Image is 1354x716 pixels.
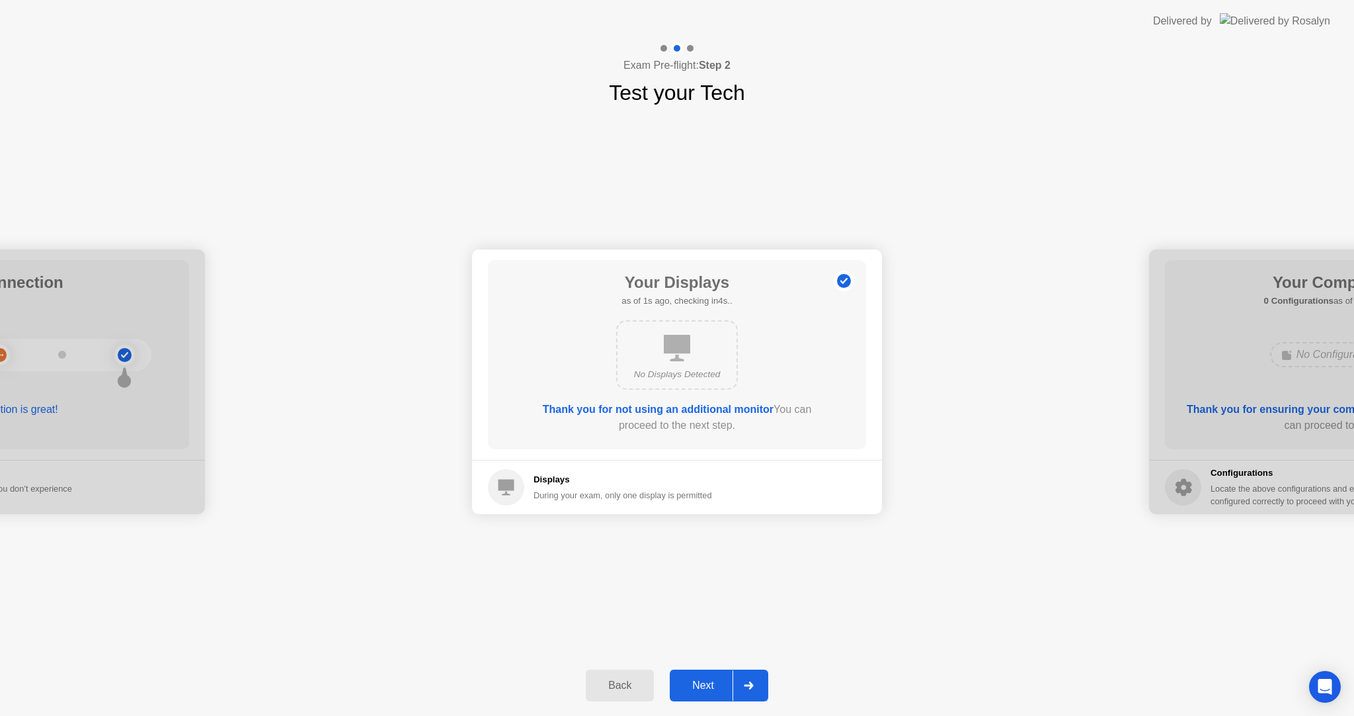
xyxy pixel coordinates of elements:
div: Next [674,680,733,692]
h5: as of 1s ago, checking in4s.. [621,294,732,308]
h4: Exam Pre-flight: [623,58,731,73]
div: Open Intercom Messenger [1309,671,1341,703]
b: Step 2 [699,60,731,71]
b: Thank you for not using an additional monitor [543,404,774,415]
div: Delivered by [1153,13,1212,29]
h1: Test your Tech [609,77,745,109]
button: Back [586,670,654,701]
h5: Displays [534,473,712,486]
img: Delivered by Rosalyn [1220,13,1330,28]
div: During your exam, only one display is permitted [534,489,712,502]
div: You can proceed to the next step. [526,402,828,433]
div: Back [590,680,650,692]
button: Next [670,670,768,701]
h1: Your Displays [621,271,732,294]
div: No Displays Detected [628,368,726,381]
